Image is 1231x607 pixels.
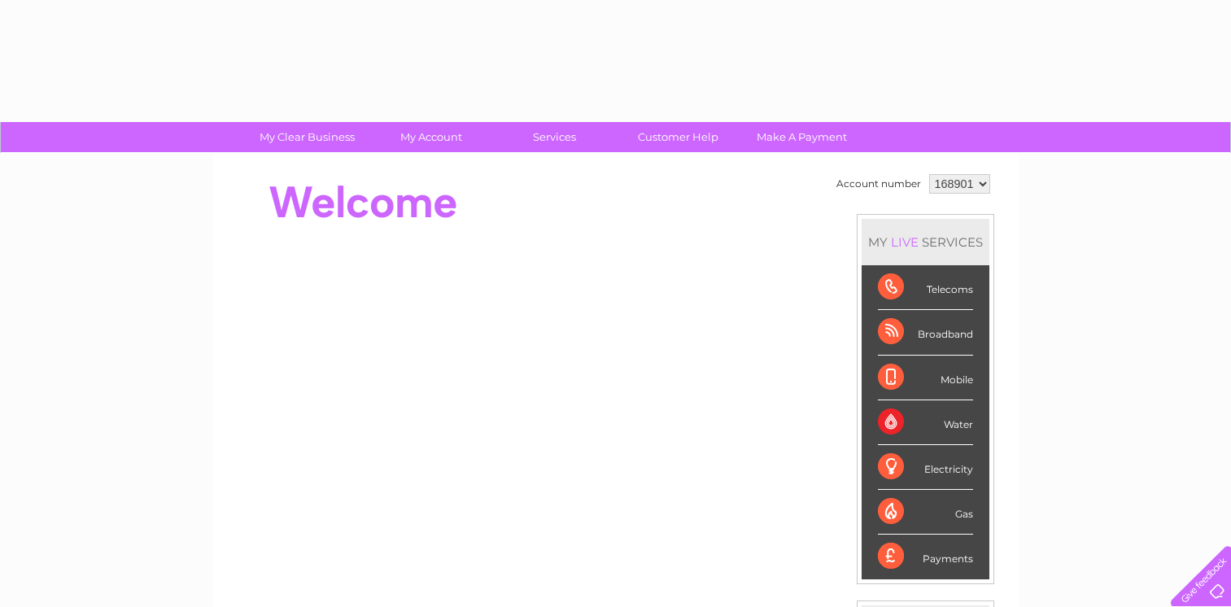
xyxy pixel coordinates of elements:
[735,122,869,152] a: Make A Payment
[878,490,973,535] div: Gas
[878,356,973,400] div: Mobile
[832,170,925,198] td: Account number
[862,219,989,265] div: MY SERVICES
[364,122,498,152] a: My Account
[878,535,973,579] div: Payments
[888,234,922,250] div: LIVE
[878,400,973,445] div: Water
[878,265,973,310] div: Telecoms
[878,310,973,355] div: Broadband
[487,122,622,152] a: Services
[611,122,745,152] a: Customer Help
[240,122,374,152] a: My Clear Business
[878,445,973,490] div: Electricity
